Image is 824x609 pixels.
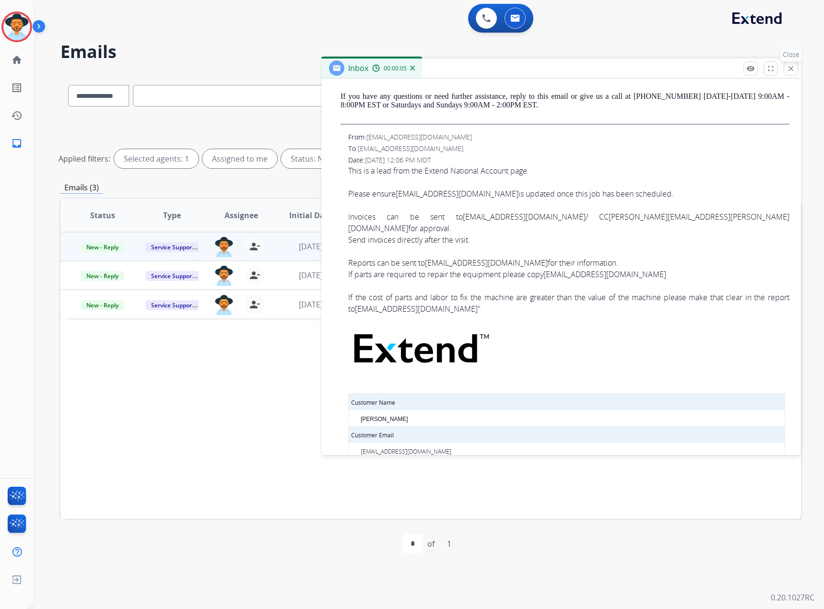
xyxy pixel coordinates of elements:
span: New - Reply [81,242,124,252]
div: From: [348,132,789,142]
a: [PERSON_NAME][EMAIL_ADDRESS][PERSON_NAME][DOMAIN_NAME] [348,211,789,234]
div: Status: New - Initial [281,149,382,168]
img: avatar [3,13,30,40]
div: Selected agents: 1 [114,149,199,168]
strong: Customer Email [351,431,394,439]
p: Emails (3) [60,182,103,194]
h2: Emails [60,42,801,61]
span: [EMAIL_ADDRESS][DOMAIN_NAME] [366,132,472,141]
a: [EMAIL_ADDRESS][DOMAIN_NAME] [396,188,518,199]
span: Service Support [145,271,200,281]
span: Type [163,210,181,221]
span: Assignee [224,210,258,221]
mat-icon: person_remove [249,299,260,310]
a: [EMAIL_ADDRESS][DOMAIN_NAME] [361,447,451,456]
span: Service Support [145,242,200,252]
a: [EMAIL_ADDRESS][DOMAIN_NAME] [355,304,478,314]
img: agent-avatar [214,266,234,286]
span: New - Reply [81,271,124,281]
mat-icon: person_remove [249,269,260,281]
font: [PERSON_NAME] [361,416,408,422]
span: [DATE] 12:06 PM MDT [365,155,431,164]
img: Extend Logo [348,326,492,370]
a: [EMAIL_ADDRESS][DOMAIN_NAME] [543,269,666,280]
p: Applied filters: [59,153,110,164]
span: [EMAIL_ADDRESS][DOMAIN_NAME] [358,144,463,153]
a: [EMAIL_ADDRESS][DOMAIN_NAME] [463,211,586,222]
strong: Customer Name [351,398,395,407]
div: 1 [439,534,459,553]
span: New - Reply [81,300,124,310]
span: [DATE] [299,241,323,252]
div: To: [348,144,789,153]
span: Initial Date [289,210,332,221]
mat-icon: fullscreen [766,64,775,73]
span: Service Support [145,300,200,310]
p: Close [780,47,802,62]
img: agent-avatar [214,295,234,315]
div: of [427,538,435,550]
p: 0.20.1027RC [771,592,814,603]
button: Close [784,61,798,76]
div: Date: [348,155,789,165]
mat-icon: inbox [11,138,23,149]
mat-icon: home [11,54,23,66]
mat-icon: person_remove [249,241,260,252]
div: Assigned to me [202,149,277,168]
a: [EMAIL_ADDRESS][DOMAIN_NAME] [425,258,548,268]
span: Inbox [348,63,368,73]
span: Status [90,210,115,221]
span: 00:00:05 [384,65,407,72]
mat-icon: list_alt [11,82,23,94]
span: [DATE] [299,270,323,281]
img: agent-avatar [214,237,234,257]
p: If you have any questions or need further assistance, reply to this email or give us a call at [P... [341,92,789,110]
span: [DATE] [299,299,323,310]
mat-icon: remove_red_eye [746,64,755,73]
mat-icon: history [11,110,23,121]
mat-icon: close [787,64,795,73]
